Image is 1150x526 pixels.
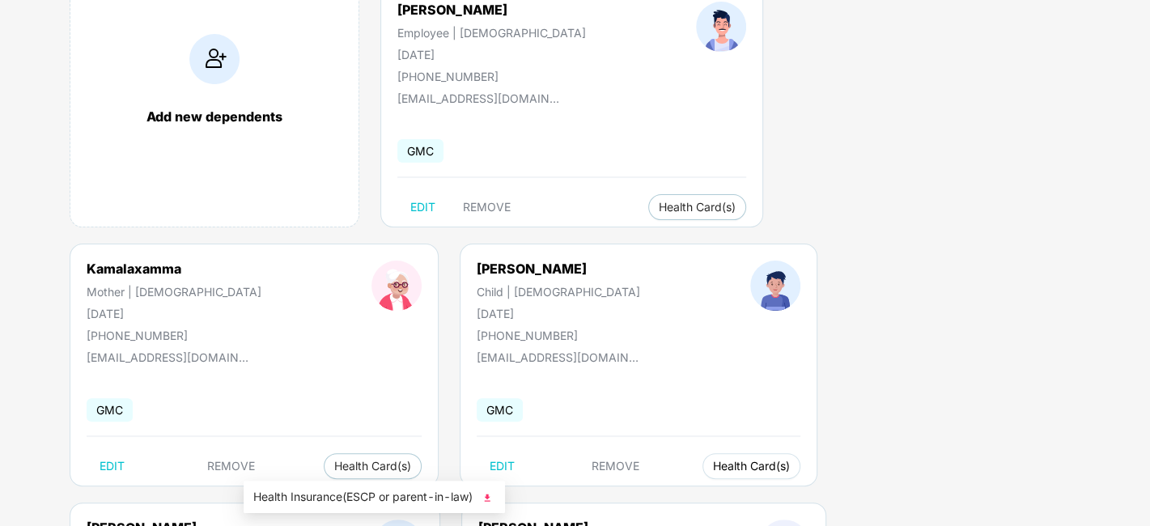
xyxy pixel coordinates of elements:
[410,201,435,214] span: EDIT
[87,350,248,364] div: [EMAIL_ADDRESS][DOMAIN_NAME]
[750,261,800,311] img: profileImage
[397,70,586,83] div: [PHONE_NUMBER]
[334,462,411,470] span: Health Card(s)
[659,203,736,211] span: Health Card(s)
[100,460,125,473] span: EDIT
[477,307,640,320] div: [DATE]
[87,307,261,320] div: [DATE]
[477,329,640,342] div: [PHONE_NUMBER]
[397,26,586,40] div: Employee | [DEMOGRAPHIC_DATA]
[87,285,261,299] div: Mother | [DEMOGRAPHIC_DATA]
[463,201,511,214] span: REMOVE
[87,398,133,422] span: GMC
[397,2,586,18] div: [PERSON_NAME]
[397,194,448,220] button: EDIT
[592,460,639,473] span: REMOVE
[450,194,524,220] button: REMOVE
[397,48,586,62] div: [DATE]
[87,261,261,277] div: Kamalaxamma
[696,2,746,52] img: profileImage
[397,91,559,105] div: [EMAIL_ADDRESS][DOMAIN_NAME]
[397,139,443,163] span: GMC
[253,488,495,506] span: Health Insurance(ESCP or parent-in-law)
[194,453,268,479] button: REMOVE
[189,34,240,84] img: addIcon
[702,453,800,479] button: Health Card(s)
[477,398,523,422] span: GMC
[713,462,790,470] span: Health Card(s)
[490,460,515,473] span: EDIT
[579,453,652,479] button: REMOVE
[477,285,640,299] div: Child | [DEMOGRAPHIC_DATA]
[371,261,422,311] img: profileImage
[648,194,746,220] button: Health Card(s)
[477,261,640,277] div: [PERSON_NAME]
[477,453,528,479] button: EDIT
[207,460,255,473] span: REMOVE
[87,329,261,342] div: [PHONE_NUMBER]
[87,453,138,479] button: EDIT
[87,108,342,125] div: Add new dependents
[479,490,495,506] img: svg+xml;base64,PHN2ZyB4bWxucz0iaHR0cDovL3d3dy53My5vcmcvMjAwMC9zdmciIHhtbG5zOnhsaW5rPSJodHRwOi8vd3...
[477,350,639,364] div: [EMAIL_ADDRESS][DOMAIN_NAME]
[324,453,422,479] button: Health Card(s)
